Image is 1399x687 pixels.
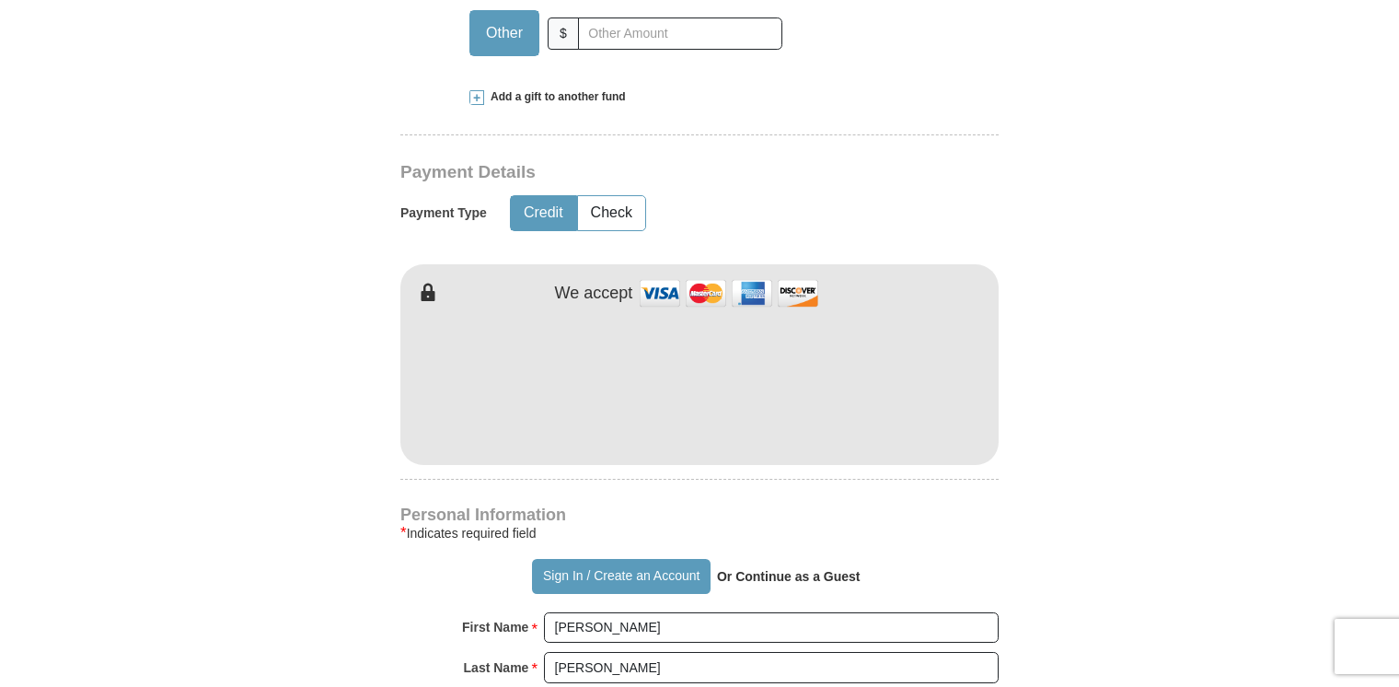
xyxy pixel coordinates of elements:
[400,162,870,183] h3: Payment Details
[464,655,529,681] strong: Last Name
[532,559,710,594] button: Sign In / Create an Account
[462,614,528,640] strong: First Name
[400,507,999,522] h4: Personal Information
[511,196,576,230] button: Credit
[578,196,645,230] button: Check
[717,569,861,584] strong: Or Continue as a Guest
[400,205,487,221] h5: Payment Type
[548,17,579,50] span: $
[578,17,782,50] input: Other Amount
[555,284,633,304] h4: We accept
[477,19,532,47] span: Other
[400,522,999,544] div: Indicates required field
[484,89,626,105] span: Add a gift to another fund
[637,274,821,313] img: credit cards accepted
